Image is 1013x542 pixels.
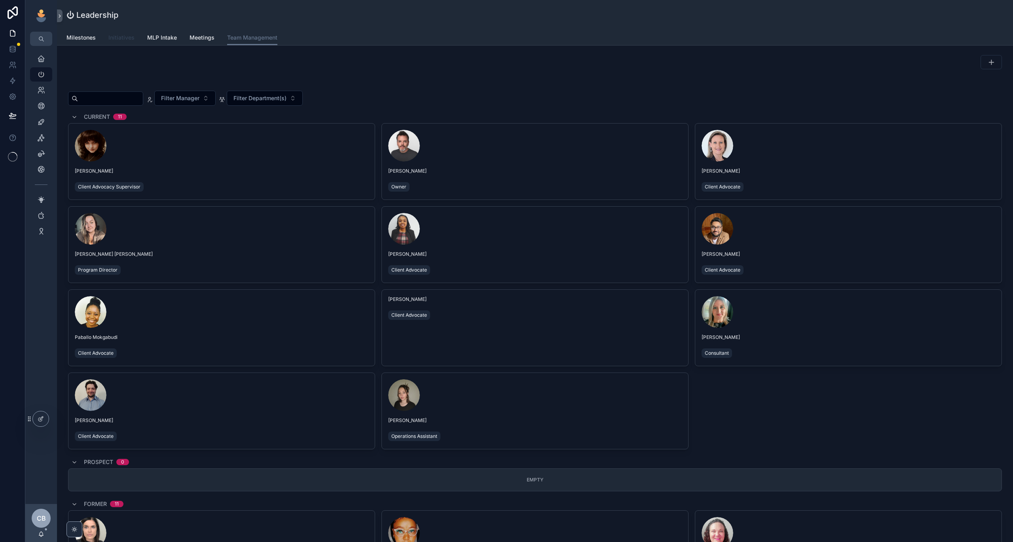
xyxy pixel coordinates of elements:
span: Paballo Mokgabudi [75,334,368,340]
span: Client Advocacy Supervisor [78,184,140,190]
span: Client Advocate [78,433,114,439]
span: Operations Assistant [391,433,437,439]
a: Owner [388,182,410,192]
span: CB [37,513,46,523]
a: Client Advocate [75,348,117,358]
a: Program Director [75,265,121,275]
span: [PERSON_NAME] [388,251,682,257]
div: 0 [121,459,124,465]
button: Select Button [154,91,216,106]
span: [PERSON_NAME] [75,168,368,174]
span: Client Advocate [705,184,740,190]
span: [PERSON_NAME] [PERSON_NAME] [75,251,368,257]
a: Client Advocate [702,182,744,192]
a: Meetings [190,30,214,46]
a: MLP Intake [147,30,177,46]
span: Consultant [705,350,729,356]
img: App logo [35,10,47,22]
span: Client Advocate [705,267,740,273]
span: Initiatives [108,34,135,42]
div: 11 [118,114,122,120]
span: Current [84,113,110,121]
a: Team Management [227,30,277,46]
span: [PERSON_NAME] [702,168,995,174]
span: Owner [391,184,406,190]
span: Milestones [66,34,96,42]
span: Former [84,500,107,508]
span: [PERSON_NAME] [388,168,682,174]
a: [PERSON_NAME]Client Advocate [381,206,689,283]
span: Client Advocate [78,350,114,356]
a: [PERSON_NAME]Client Advocate [695,123,1002,200]
a: [PERSON_NAME]Owner [381,123,689,200]
span: Team Management [227,34,277,42]
button: Select Button [227,91,303,106]
a: [PERSON_NAME]Client Advocate [695,206,1002,283]
span: Meetings [190,34,214,42]
span: Program Director [78,267,118,273]
h1: ⏻ Leadership [66,10,118,21]
a: [PERSON_NAME] [PERSON_NAME]Program Director [68,206,375,283]
span: [PERSON_NAME] [702,334,995,340]
span: [PERSON_NAME] [75,417,368,424]
a: [PERSON_NAME]Client Advocate [381,289,689,366]
a: Initiatives [108,30,135,46]
span: [PERSON_NAME] [388,417,682,424]
span: Client Advocate [391,267,427,273]
a: Client Advocate [388,310,430,320]
a: [PERSON_NAME]Consultant [695,289,1002,366]
a: Client Advocate [388,265,430,275]
span: [PERSON_NAME] [388,296,682,302]
a: Client Advocate [702,265,744,275]
a: [PERSON_NAME]Client Advocate [68,373,375,449]
a: [PERSON_NAME]Operations Assistant [381,373,689,449]
a: [PERSON_NAME]Client Advocacy Supervisor [68,123,375,200]
span: Client Advocate [391,312,427,318]
span: Filter Department(s) [233,94,286,102]
div: scrollable content [25,46,57,249]
a: Operations Assistant [388,432,440,441]
a: Consultant [702,348,732,358]
a: Client Advocacy Supervisor [75,182,144,192]
a: Paballo MokgabudiClient Advocate [68,289,375,366]
span: MLP Intake [147,34,177,42]
a: Client Advocate [75,432,117,441]
div: 11 [115,501,119,507]
a: Milestones [66,30,96,46]
span: [PERSON_NAME] [702,251,995,257]
span: Prospect [84,458,113,466]
span: Empty [527,477,543,483]
span: Filter Manager [161,94,199,102]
